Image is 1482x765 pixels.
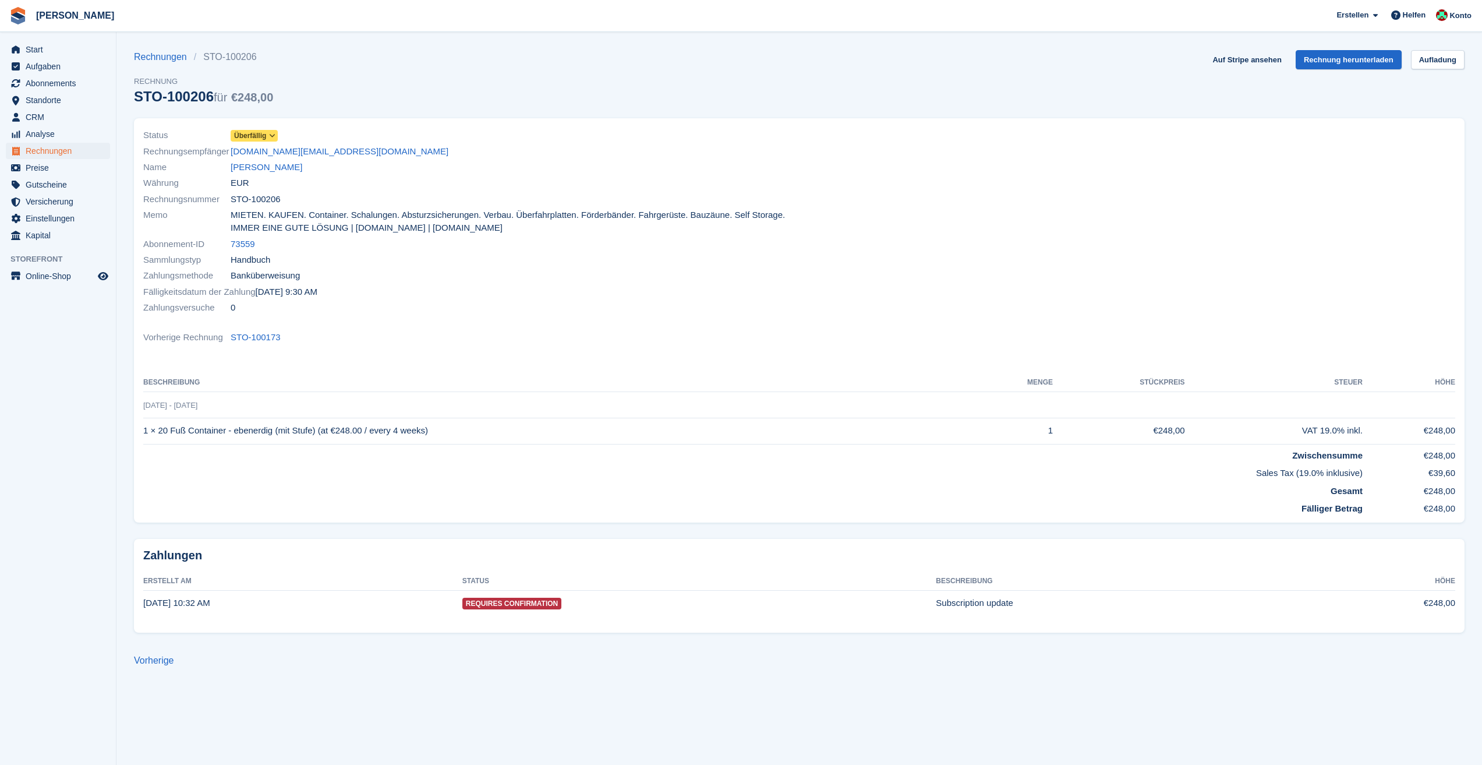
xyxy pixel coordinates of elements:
[143,598,210,608] time: 2025-08-07 08:32:13 UTC
[1304,572,1455,591] th: Höhe
[1304,590,1455,616] td: €248,00
[1185,424,1363,438] div: VAT 19.0% inkl.
[26,75,96,91] span: Abonnements
[6,210,110,227] a: menu
[231,269,300,283] span: Banküberweisung
[978,373,1053,392] th: MENGE
[134,76,273,87] span: Rechnung
[6,109,110,125] a: menu
[26,210,96,227] span: Einstellungen
[26,268,96,284] span: Online-Shop
[1301,503,1363,513] strong: Fälliger Betrag
[231,129,278,142] a: Überfällig
[1363,462,1455,480] td: €39,60
[31,6,119,25] a: [PERSON_NAME]
[143,177,231,190] span: Währung
[6,58,110,75] a: menu
[26,227,96,244] span: Kapital
[26,92,96,108] span: Standorte
[1296,50,1402,69] a: Rechnung herunterladen
[143,161,231,174] span: Name
[143,145,231,158] span: Rechnungsempfänger
[143,209,231,235] span: Memo
[462,572,936,591] th: Status
[143,238,231,251] span: Abonnement-ID
[231,331,281,344] a: STO-100173
[1208,50,1286,69] a: Auf Stripe ansehen
[1331,486,1363,496] strong: Gesamt
[143,129,231,142] span: Status
[6,143,110,159] a: menu
[978,418,1053,444] td: 1
[143,401,197,410] span: [DATE] - [DATE]
[231,193,281,206] span: STO-100206
[462,598,561,609] span: Requires Confirmation
[143,193,231,206] span: Rechnungsnummer
[6,126,110,142] a: menu
[143,373,978,392] th: Beschreibung
[231,177,249,190] span: EUR
[231,161,302,174] a: [PERSON_NAME]
[143,331,231,344] span: Vorherige Rechnung
[1053,373,1185,392] th: Stückpreis
[1403,9,1426,21] span: Helfen
[1449,10,1472,22] span: Konto
[26,193,96,210] span: Versicherung
[143,301,231,315] span: Zahlungsversuche
[231,91,273,104] span: €248,00
[231,145,448,158] a: [DOMAIN_NAME][EMAIL_ADDRESS][DOMAIN_NAME]
[1363,418,1455,444] td: €248,00
[6,92,110,108] a: menu
[1363,373,1455,392] th: Höhe
[936,590,1304,616] td: Subscription update
[6,193,110,210] a: menu
[26,109,96,125] span: CRM
[231,253,270,267] span: Handbuch
[26,126,96,142] span: Analyse
[143,253,231,267] span: Sammlungstyp
[231,209,793,235] span: MIETEN. KAUFEN. Container. Schalungen. Absturzsicherungen. Verbau. Überfahrplatten. Förderbänder....
[1436,9,1448,21] img: Maximilian Friedl
[134,89,273,104] div: STO-100206
[134,655,174,665] a: Vorherige
[1336,9,1368,21] span: Erstellen
[1292,450,1363,460] strong: Zwischensumme
[1411,50,1465,69] a: Aufladung
[143,285,256,299] span: Fälligkeitsdatum der Zahlung
[1363,498,1455,516] td: €248,00
[1185,373,1363,392] th: Steuer
[134,50,273,64] nav: breadcrumbs
[143,548,1455,563] h2: Zahlungen
[256,285,317,299] time: 2025-08-08 07:30:32 UTC
[26,143,96,159] span: Rechnungen
[26,41,96,58] span: Start
[214,91,227,104] span: für
[234,131,266,141] span: Überfällig
[231,301,235,315] span: 0
[231,238,255,251] a: 73559
[26,160,96,176] span: Preise
[6,177,110,193] a: menu
[1363,444,1455,462] td: €248,00
[143,418,978,444] td: 1 × 20 Fuß Container - ebenerdig (mit Stufe) (at €248.00 / every 4 weeks)
[143,462,1363,480] td: Sales Tax (19.0% inklusive)
[6,75,110,91] a: menu
[134,50,194,64] a: Rechnungen
[9,7,27,24] img: stora-icon-8386f47178a22dfd0bd8f6a31ec36ba5ce8667c1dd55bd0f319d3a0aa187defe.svg
[936,572,1304,591] th: Beschreibung
[26,58,96,75] span: Aufgaben
[6,268,110,284] a: Speisekarte
[6,227,110,244] a: menu
[143,572,462,591] th: Erstellt am
[1053,418,1185,444] td: €248,00
[6,160,110,176] a: menu
[1363,480,1455,498] td: €248,00
[26,177,96,193] span: Gutscheine
[143,269,231,283] span: Zahlungsmethode
[10,253,116,265] span: Storefront
[6,41,110,58] a: menu
[96,269,110,283] a: Vorschau-Shop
